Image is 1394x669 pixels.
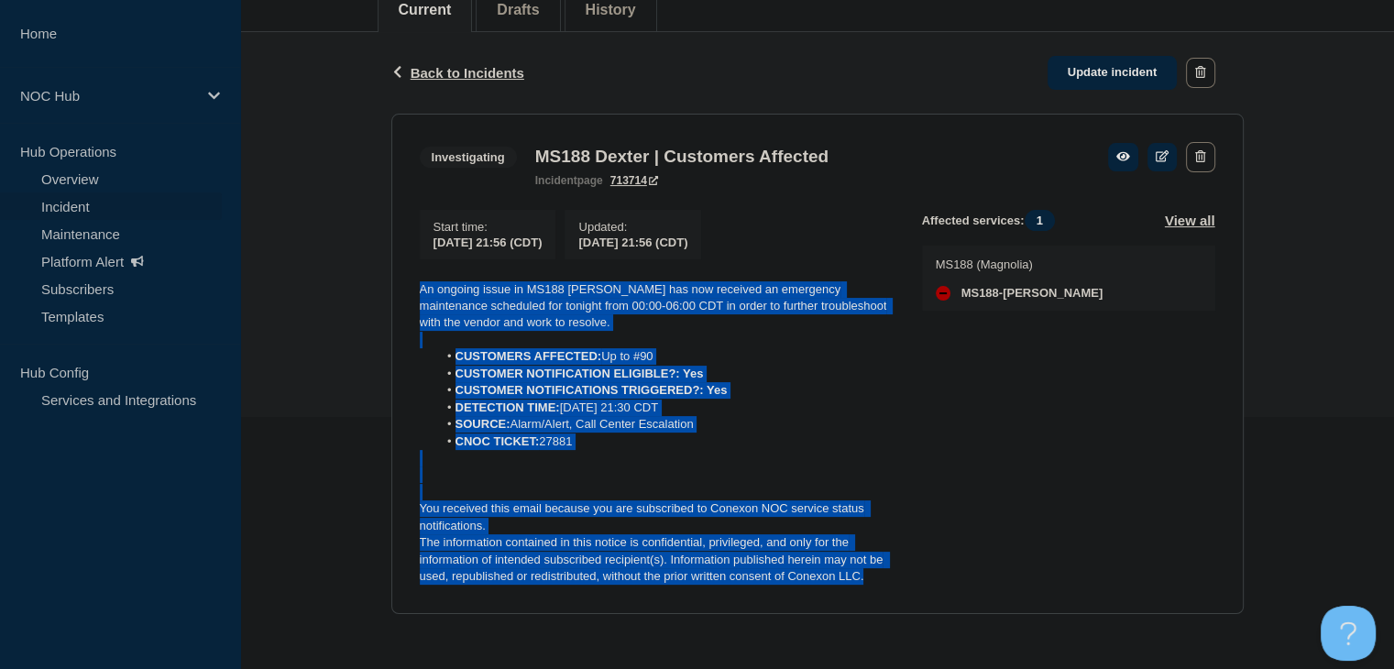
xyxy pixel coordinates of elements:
li: Up to #90 [437,348,893,365]
span: MS188-[PERSON_NAME] [961,286,1103,301]
iframe: Help Scout Beacon - Open [1321,606,1376,661]
p: MS188 (Magnolia) [936,258,1103,271]
span: incident [535,174,577,187]
button: Current [399,2,452,18]
span: Investigating [420,147,517,168]
button: Drafts [497,2,539,18]
span: Affected services: [922,210,1064,231]
strong: CUSTOMER NOTIFICATION ELIGIBLE?: Yes [456,367,704,380]
button: History [586,2,636,18]
span: Back to Incidents [411,65,524,81]
p: An ongoing issue in MS188 [PERSON_NAME] has now received an emergency maintenance scheduled for t... [420,281,893,332]
strong: CUSTOMERS AFFECTED: [456,349,602,363]
p: You received this email because you are subscribed to Conexon NOC service status notifications. [420,500,893,534]
a: 713714 [610,174,658,187]
strong: CNOC TICKET: [456,434,540,448]
p: Updated : [578,220,687,234]
span: 1 [1025,210,1055,231]
li: Alarm/Alert, Call Center Escalation [437,416,893,433]
p: page [535,174,603,187]
h3: MS188 Dexter | Customers Affected [535,147,829,167]
li: [DATE] 21:30 CDT [437,400,893,416]
a: Update incident [1048,56,1178,90]
div: [DATE] 21:56 (CDT) [578,234,687,249]
strong: DETECTION TIME: [456,400,560,414]
p: Start time : [434,220,543,234]
strong: SOURCE: [456,417,510,431]
li: 27881 [437,433,893,450]
p: NOC Hub [20,88,196,104]
div: down [936,286,950,301]
strong: CUSTOMER NOTIFICATIONS TRIGGERED?: Yes [456,383,728,397]
button: View all [1165,210,1215,231]
p: The information contained in this notice is confidential, privileged, and only for the informatio... [420,534,893,585]
span: [DATE] 21:56 (CDT) [434,236,543,249]
button: Back to Incidents [391,65,524,81]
